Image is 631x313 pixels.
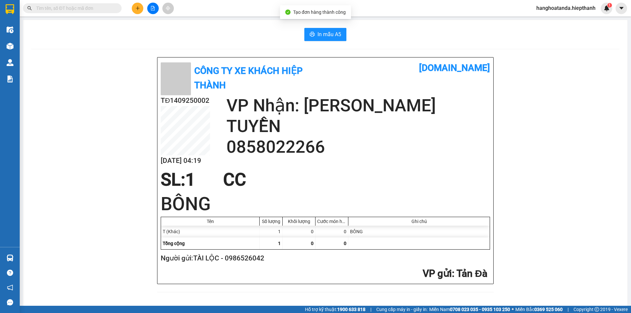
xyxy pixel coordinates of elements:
[226,137,490,157] h2: 0858022266
[534,307,563,312] strong: 0369 525 060
[315,226,348,237] div: 0
[226,95,490,116] h2: VP Nhận: [PERSON_NAME]
[260,226,283,237] div: 1
[568,306,569,313] span: |
[608,3,611,8] span: 1
[604,5,610,11] img: icon-new-feature
[450,307,510,312] strong: 0708 023 035 - 0935 103 250
[607,3,612,8] sup: 1
[419,62,490,73] b: [DOMAIN_NAME]
[161,191,490,217] h1: BÔNG
[370,306,371,313] span: |
[261,219,281,224] div: Số lượng
[376,306,428,313] span: Cung cấp máy in - giấy in:
[337,307,365,312] strong: 1900 633 818
[619,5,624,11] span: caret-down
[284,219,314,224] div: Khối lượng
[7,299,13,305] span: message
[88,5,159,16] b: [DOMAIN_NAME]
[293,10,346,15] span: Tạo đơn hàng thành công
[161,226,260,237] div: T (Khác)
[348,226,490,237] div: BÔNG
[151,6,155,11] span: file-add
[21,5,75,45] b: Công Ty xe khách HIỆP THÀNH
[7,284,13,291] span: notification
[161,95,210,106] h2: TĐ1409250002
[310,32,315,38] span: printer
[278,241,281,246] span: 1
[147,3,159,14] button: file-add
[305,306,365,313] span: Hỗ trợ kỹ thuật:
[317,30,341,38] span: In mẫu A5
[161,253,487,264] h2: Người gửi: TÀI LỘC - 0986526042
[350,219,488,224] div: Ghi chú
[7,43,13,50] img: warehouse-icon
[166,6,170,11] span: aim
[283,226,315,237] div: 0
[515,306,563,313] span: Miền Bắc
[132,3,143,14] button: plus
[6,4,14,14] img: logo-vxr
[219,170,250,190] div: CC
[344,241,346,246] span: 0
[311,241,314,246] span: 0
[163,241,185,246] span: Tổng cộng
[429,306,510,313] span: Miền Nam
[7,270,13,276] span: question-circle
[185,169,195,190] span: 1
[285,10,291,15] span: check-circle
[423,268,452,279] span: VP gửi
[35,47,159,88] h2: VP Nhận: [PERSON_NAME]
[7,255,13,261] img: warehouse-icon
[304,28,346,41] button: printerIn mẫu A5
[161,267,487,280] h2: : Tản Đà
[317,219,346,224] div: Cước món hàng
[512,308,514,311] span: ⚪️
[616,3,627,14] button: caret-down
[226,116,490,137] h2: TUYỀN
[595,307,599,312] span: copyright
[4,47,53,58] h2: TĐ1409250002
[27,6,32,11] span: search
[163,219,258,224] div: Tên
[7,76,13,82] img: solution-icon
[135,6,140,11] span: plus
[162,3,174,14] button: aim
[161,169,185,190] span: SL:
[194,65,303,91] b: Công Ty xe khách HIỆP THÀNH
[7,26,13,33] img: warehouse-icon
[531,4,601,12] span: hanghoatanda.hiepthanh
[36,5,114,12] input: Tìm tên, số ĐT hoặc mã đơn
[7,59,13,66] img: warehouse-icon
[161,155,210,166] h2: [DATE] 04:19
